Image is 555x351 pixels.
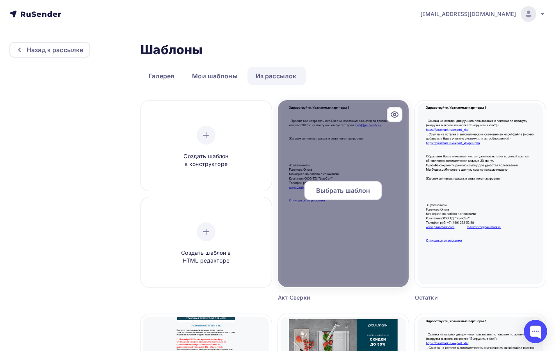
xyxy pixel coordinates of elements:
[420,6,546,22] a: [EMAIL_ADDRESS][DOMAIN_NAME]
[184,67,246,85] a: Мои шаблоны
[420,10,516,18] span: [EMAIL_ADDRESS][DOMAIN_NAME]
[278,294,376,302] div: Акт-Сверки
[247,67,305,85] a: Из рассылок
[141,42,203,58] h2: Шаблоны
[27,45,83,55] div: Назад к рассылке
[415,294,513,302] div: Остатки
[169,152,243,168] span: Создать шаблон в конструкторе
[316,186,370,195] span: Выбрать шаблон
[141,67,182,85] a: Галерея
[169,249,243,265] span: Создать шаблон в HTML редакторе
